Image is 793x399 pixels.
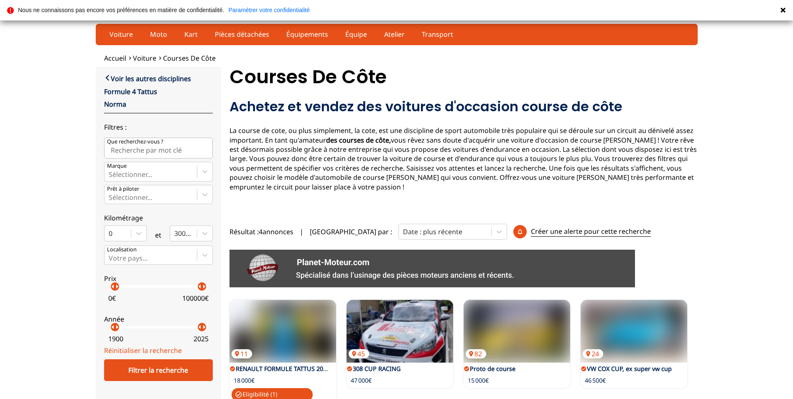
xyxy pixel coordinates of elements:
p: Marque [107,162,127,170]
p: arrow_left [195,322,205,332]
p: 15 000€ [468,376,489,385]
p: Kilométrage [104,213,213,223]
p: et [155,230,161,240]
a: Kart [179,27,203,41]
a: Équipements [281,27,334,41]
input: Prêt à piloterSélectionner... [109,194,110,201]
p: 2025 [194,334,209,343]
a: Formule 4 Tattus [104,87,157,96]
span: check_circle [235,391,242,399]
a: RENAULT FORMULE TATTUS 2000 [236,365,330,373]
a: VW COX CUP, ex super vw cup [587,365,672,373]
p: arrow_right [112,281,122,292]
p: arrow_right [199,281,209,292]
p: 11 [232,349,252,358]
img: VW COX CUP, ex super vw cup [581,300,687,363]
p: arrow_right [112,322,122,332]
input: 0 [109,230,110,237]
input: MarqueSélectionner... [109,171,110,178]
h1: Courses de Côte [229,67,698,87]
p: 82 [466,349,486,358]
div: Filtrer la recherche [104,359,213,381]
h2: Achetez et vendez des voitures d'occasion course de côte [229,98,698,115]
a: VW COX CUP, ex super vw cup24 [581,300,687,363]
a: RENAULT FORMULE TATTUS 200011 [229,300,336,363]
p: 1900 [108,334,123,343]
span: | [300,227,303,236]
p: Prix [104,274,213,283]
p: [GEOGRAPHIC_DATA] par : [310,227,392,236]
a: 308 CUP RACING [353,365,400,373]
img: Proto de course [464,300,570,363]
a: Paramétrer votre confidentialité [228,7,310,13]
a: Courses de Côte [163,54,216,63]
p: Prêt à piloter [107,185,139,193]
a: Transport [416,27,459,41]
p: La course de cote, ou plus simplement, la cote, est une discipline de sport automobile très popul... [229,126,698,192]
input: Votre pays... [109,254,110,262]
p: 24 [583,349,603,358]
p: 45 [349,349,369,358]
p: 46 500€ [585,376,606,385]
a: Pièces détachées [209,27,275,41]
p: arrow_left [108,322,118,332]
a: 308 CUP RACING 45 [347,300,453,363]
a: Atelier [379,27,410,41]
p: 18 000€ [234,376,255,385]
strong: des courses de côte, [326,136,391,145]
a: Voiture [133,54,156,63]
a: Voir les autres disciplines [104,73,191,83]
input: Que recherchez-vous ? [104,138,213,159]
p: arrow_left [108,281,118,292]
p: arrow_left [195,281,205,292]
img: 308 CUP RACING [347,300,453,363]
p: 100000 € [182,294,209,303]
a: Proto de course [470,365,515,373]
p: Filtres : [104,123,213,132]
p: 47 000€ [351,376,372,385]
p: Localisation [107,246,137,253]
p: Nous ne connaissons pas encore vos préférences en matière de confidentialité. [18,7,224,13]
a: Accueil [104,54,126,63]
a: Équipe [340,27,372,41]
p: Créer une alerte pour cette recherche [531,227,651,236]
p: arrow_right [199,322,209,332]
img: RENAULT FORMULE TATTUS 2000 [229,300,336,363]
p: Année [104,315,213,324]
a: Voiture [104,27,138,41]
a: Proto de course82 [464,300,570,363]
a: Moto [145,27,173,41]
a: Réinitialiser la recherche [104,346,182,355]
input: 300000 [174,230,176,237]
p: Que recherchez-vous ? [107,138,163,146]
a: Norma [104,100,126,109]
span: Résultat : 4 annonces [229,227,293,236]
p: 0 € [108,294,116,303]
